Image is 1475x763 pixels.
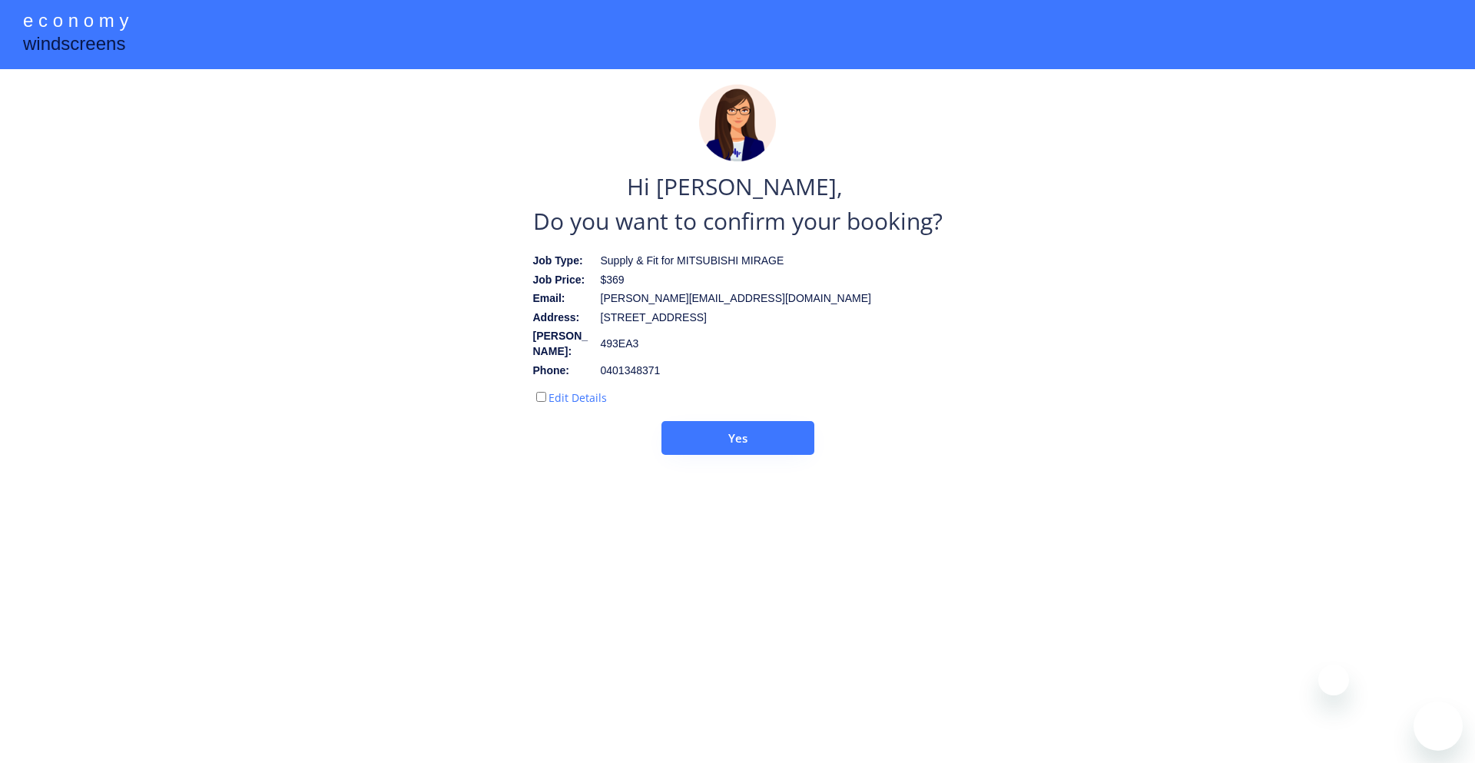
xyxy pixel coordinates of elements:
div: 493EA3 [601,337,769,352]
iframe: Button to launch messaging window [1414,702,1463,751]
div: Supply & Fit for MITSUBISHI MIRAGE [601,254,784,269]
button: Yes [661,421,814,455]
div: Address: [533,310,593,326]
div: windscreens [23,31,125,61]
label: Edit Details [549,390,607,405]
div: Email: [533,291,593,307]
div: Job Price: [533,273,593,288]
div: e c o n o m y [23,8,128,37]
div: Phone: [533,363,593,379]
div: 0401348371 [601,363,769,379]
div: $369 [601,273,769,288]
img: madeline.png [699,85,776,161]
iframe: Close message [1318,665,1349,695]
div: Hi [PERSON_NAME], Do you want to confirm your booking? [533,169,943,238]
div: Job Type: [533,254,593,269]
div: [PERSON_NAME][EMAIL_ADDRESS][DOMAIN_NAME] [601,291,871,307]
div: [STREET_ADDRESS] [601,310,769,326]
div: [PERSON_NAME]: [533,329,593,359]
